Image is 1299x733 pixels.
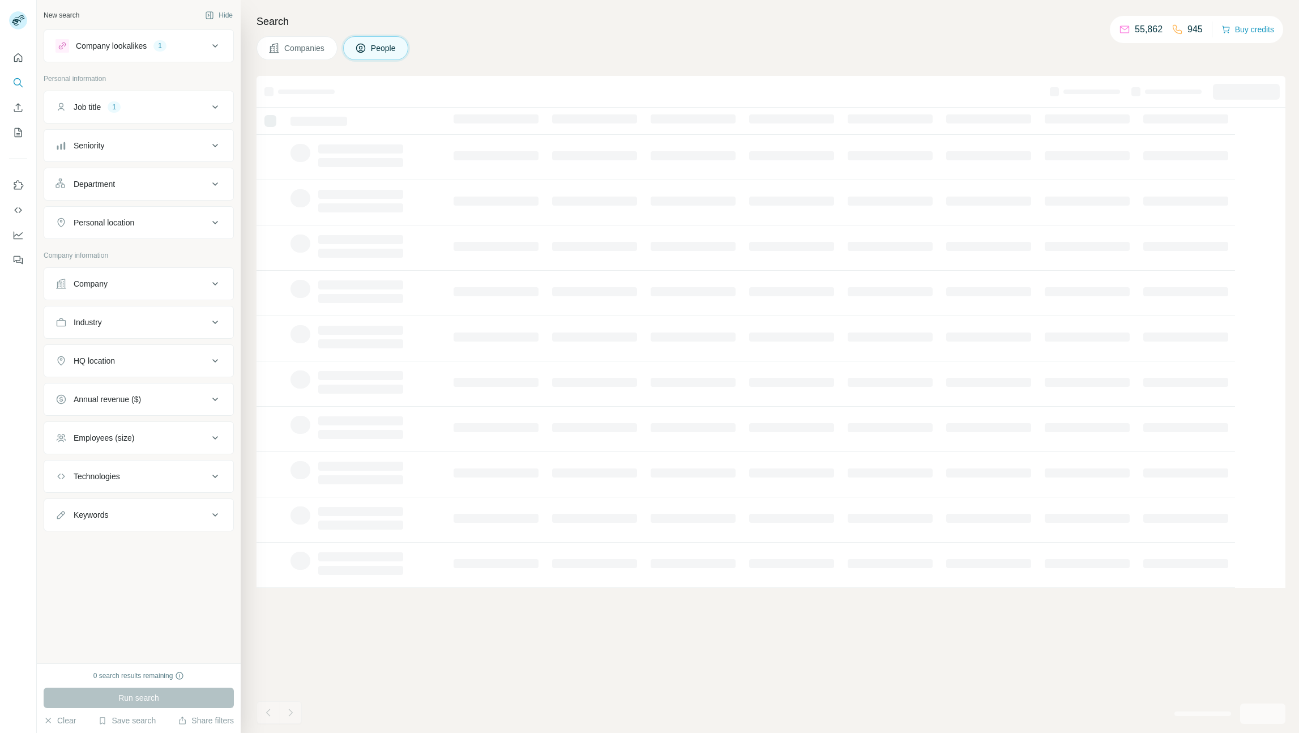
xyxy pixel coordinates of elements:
p: Company information [44,250,234,261]
button: Company [44,270,233,297]
button: Employees (size) [44,424,233,451]
button: Keywords [44,501,233,529]
button: Job title1 [44,93,233,121]
h4: Search [257,14,1285,29]
div: Company [74,278,108,289]
button: Feedback [9,250,27,270]
div: Department [74,178,115,190]
button: Technologies [44,463,233,490]
button: Personal location [44,209,233,236]
div: Keywords [74,509,108,521]
div: Company lookalikes [76,40,147,52]
button: HQ location [44,347,233,374]
div: Job title [74,101,101,113]
button: Enrich CSV [9,97,27,118]
p: Personal information [44,74,234,84]
button: Clear [44,715,76,726]
button: Buy credits [1221,22,1274,37]
button: Save search [98,715,156,726]
button: Industry [44,309,233,336]
button: Share filters [178,715,234,726]
div: Industry [74,317,102,328]
div: Employees (size) [74,432,134,444]
p: 55,862 [1135,23,1163,36]
div: 1 [108,102,121,112]
button: Department [44,171,233,198]
div: Seniority [74,140,104,151]
button: My lists [9,122,27,143]
div: 1 [153,41,166,51]
button: Annual revenue ($) [44,386,233,413]
div: HQ location [74,355,115,366]
button: Hide [197,7,241,24]
button: Use Surfe on LinkedIn [9,175,27,195]
button: Dashboard [9,225,27,245]
div: 0 search results remaining [93,671,185,681]
button: Use Surfe API [9,200,27,220]
button: Seniority [44,132,233,159]
div: Personal location [74,217,134,228]
span: People [371,42,397,54]
div: Technologies [74,471,120,482]
p: 945 [1187,23,1203,36]
button: Quick start [9,48,27,68]
div: New search [44,10,79,20]
button: Search [9,73,27,93]
div: Annual revenue ($) [74,394,141,405]
span: Companies [284,42,326,54]
button: Company lookalikes1 [44,32,233,59]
